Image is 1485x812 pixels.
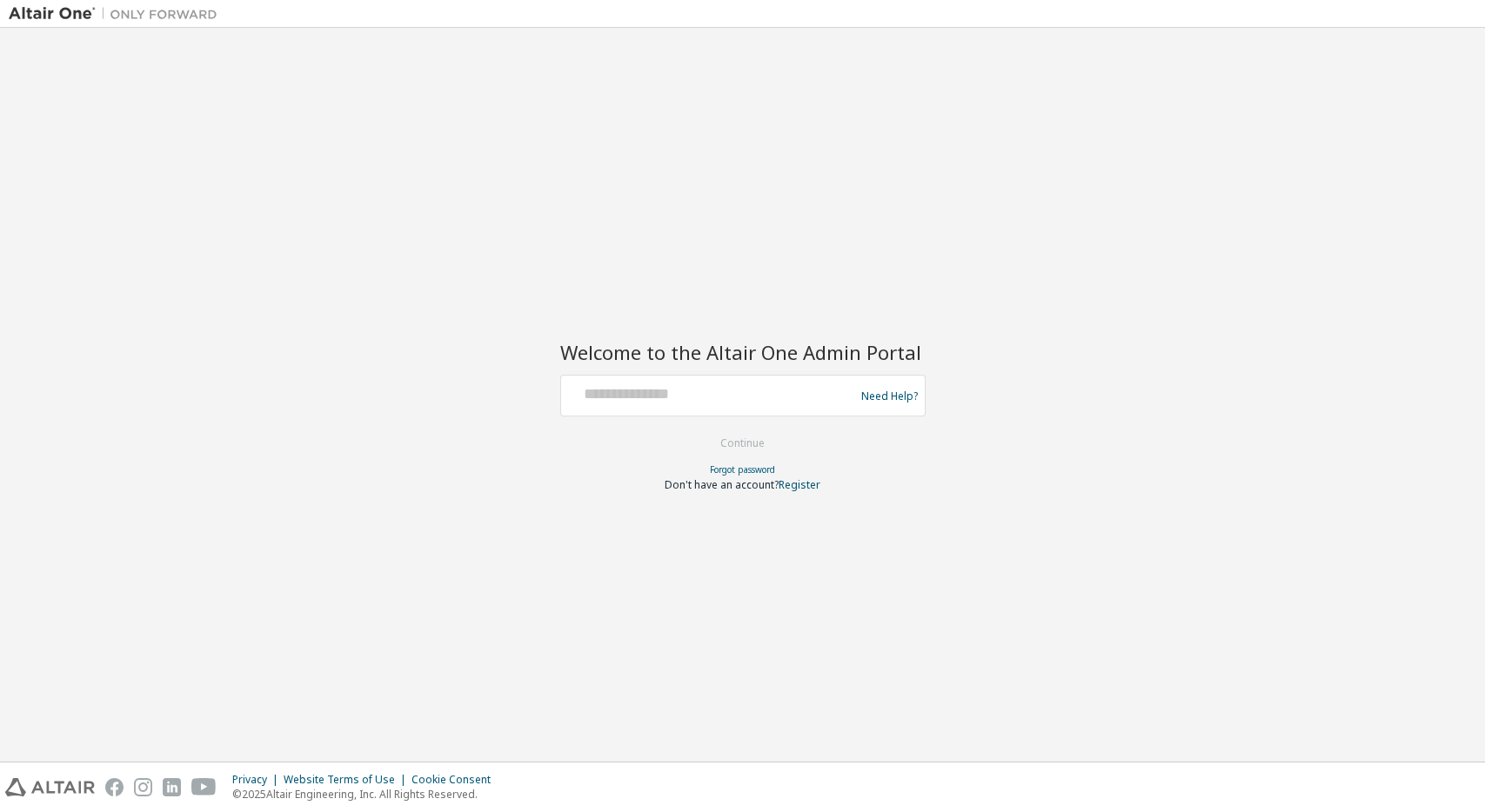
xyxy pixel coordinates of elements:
[105,778,124,796] img: facebook.svg
[710,463,775,476] a: Forgot password
[191,778,217,796] img: youtube.svg
[232,773,284,787] div: Privacy
[134,778,152,796] img: instagram.svg
[861,396,918,396] a: Need Help?
[163,778,181,796] img: linkedin.svg
[779,477,820,492] a: Register
[9,5,226,23] img: Altair One
[5,778,95,796] img: altair_logo.svg
[232,787,501,802] p: © 2025 Altair Engineering, Inc. All Rights Reserved.
[560,340,926,364] h2: Welcome to the Altair One Admin Portal
[665,477,779,492] span: Don't have an account?
[284,773,411,787] div: Website Terms of Use
[411,773,501,787] div: Cookie Consent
